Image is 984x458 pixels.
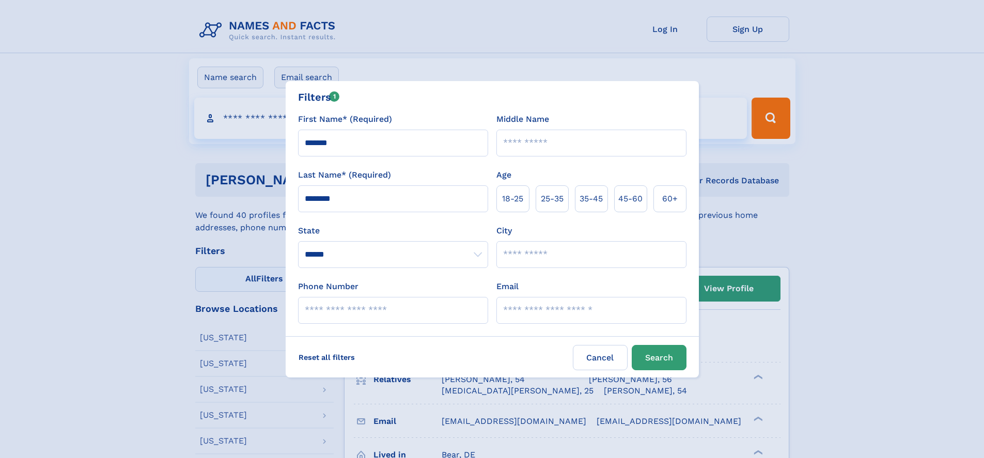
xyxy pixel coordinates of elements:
[541,193,564,205] span: 25‑35
[573,345,628,370] label: Cancel
[496,280,519,293] label: Email
[496,113,549,125] label: Middle Name
[298,89,340,105] div: Filters
[298,280,358,293] label: Phone Number
[496,225,512,237] label: City
[662,193,678,205] span: 60+
[502,193,523,205] span: 18‑25
[618,193,643,205] span: 45‑60
[292,345,362,370] label: Reset all filters
[298,225,488,237] label: State
[298,169,391,181] label: Last Name* (Required)
[632,345,686,370] button: Search
[496,169,511,181] label: Age
[580,193,603,205] span: 35‑45
[298,113,392,125] label: First Name* (Required)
